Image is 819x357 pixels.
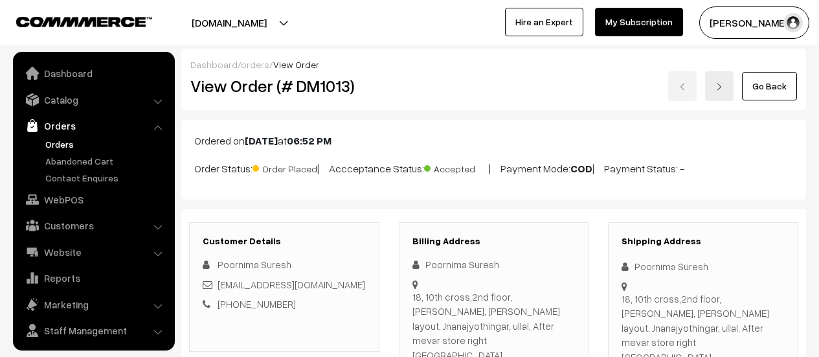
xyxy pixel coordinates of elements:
[505,8,583,36] a: Hire an Expert
[16,114,170,137] a: Orders
[241,59,269,70] a: orders
[16,214,170,237] a: Customers
[16,240,170,264] a: Website
[273,59,319,70] span: View Order
[699,6,809,39] button: [PERSON_NAME]
[742,72,797,100] a: Go Back
[16,293,170,316] a: Marketing
[622,236,785,247] h3: Shipping Address
[412,257,576,272] div: Poornima Suresh
[16,266,170,290] a: Reports
[16,13,129,29] a: COMMMERCE
[203,236,366,247] h3: Customer Details
[190,58,797,71] div: / /
[245,134,278,147] b: [DATE]
[16,319,170,342] a: Staff Management
[570,162,592,175] b: COD
[146,6,312,39] button: [DOMAIN_NAME]
[424,159,489,176] span: Accepted
[412,236,576,247] h3: Billing Address
[218,279,365,290] a: [EMAIL_ADDRESS][DOMAIN_NAME]
[194,133,793,148] p: Ordered on at
[252,159,317,176] span: Order Placed
[783,13,803,32] img: user
[595,8,683,36] a: My Subscription
[190,59,238,70] a: Dashboard
[42,137,170,151] a: Orders
[16,17,152,27] img: COMMMERCE
[287,134,331,147] b: 06:52 PM
[190,76,379,96] h2: View Order (# DM1013)
[218,259,291,270] span: Poornima Suresh
[622,259,785,274] div: Poornima Suresh
[218,298,296,310] a: [PHONE_NUMBER]
[42,171,170,185] a: Contact Enquires
[16,88,170,111] a: Catalog
[16,188,170,211] a: WebPOS
[715,83,723,91] img: right-arrow.png
[42,154,170,168] a: Abandoned Cart
[16,62,170,85] a: Dashboard
[194,159,793,176] p: Order Status: | Accceptance Status: | Payment Mode: | Payment Status: -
